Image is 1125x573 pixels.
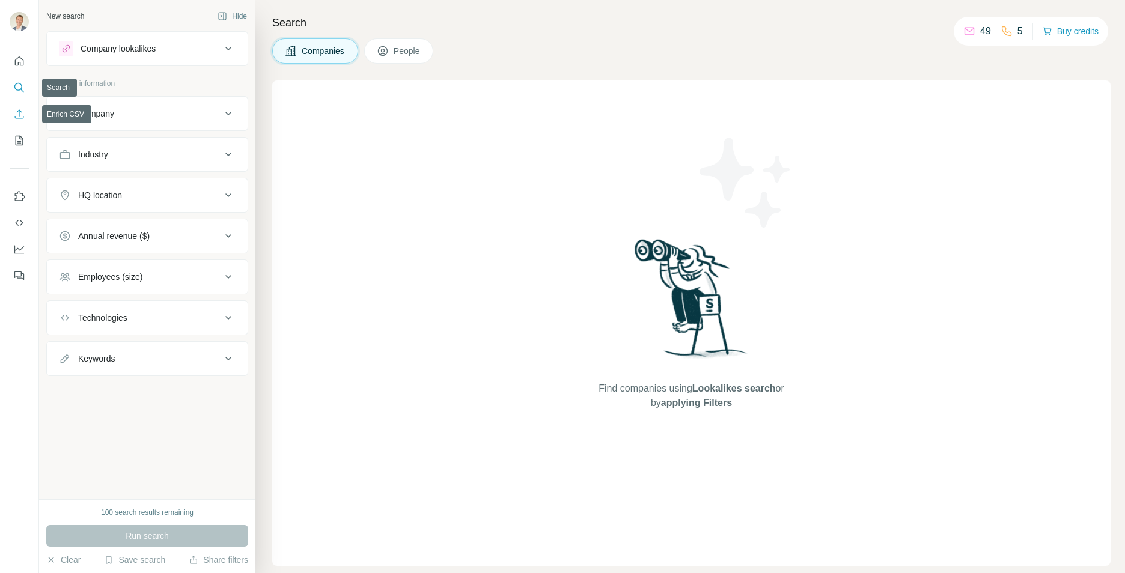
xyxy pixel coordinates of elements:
button: Enrich CSV [10,103,29,125]
button: Quick start [10,50,29,72]
button: Technologies [47,303,248,332]
button: Company lookalikes [47,34,248,63]
div: Company [78,108,114,120]
button: Hide [209,7,255,25]
button: Use Surfe on LinkedIn [10,186,29,207]
div: Company lookalikes [81,43,156,55]
button: Company [47,99,248,128]
button: HQ location [47,181,248,210]
button: Share filters [189,554,248,566]
button: Feedback [10,265,29,286]
span: People [394,45,421,57]
button: Dashboard [10,238,29,260]
div: Annual revenue ($) [78,230,150,242]
div: Industry [78,148,108,160]
img: Avatar [10,12,29,31]
button: Buy credits [1043,23,1099,40]
img: Surfe Illustration - Woman searching with binoculars [629,236,754,370]
div: Employees (size) [78,271,142,283]
div: Technologies [78,312,127,324]
p: 5 [1017,24,1023,38]
button: My lists [10,130,29,151]
button: Clear [46,554,81,566]
div: New search [46,11,84,22]
img: Surfe Illustration - Stars [692,129,800,237]
button: Employees (size) [47,262,248,291]
p: 49 [980,24,991,38]
button: Save search [104,554,165,566]
span: Lookalikes search [692,383,776,393]
button: Keywords [47,344,248,373]
button: Use Surfe API [10,212,29,234]
span: applying Filters [661,398,732,408]
button: Industry [47,140,248,169]
span: Companies [302,45,346,57]
div: HQ location [78,189,122,201]
button: Annual revenue ($) [47,222,248,250]
button: Search [10,77,29,99]
p: Company information [46,78,248,89]
div: 100 search results remaining [101,507,194,518]
h4: Search [272,14,1111,31]
span: Find companies using or by [595,381,787,410]
div: Keywords [78,353,115,365]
